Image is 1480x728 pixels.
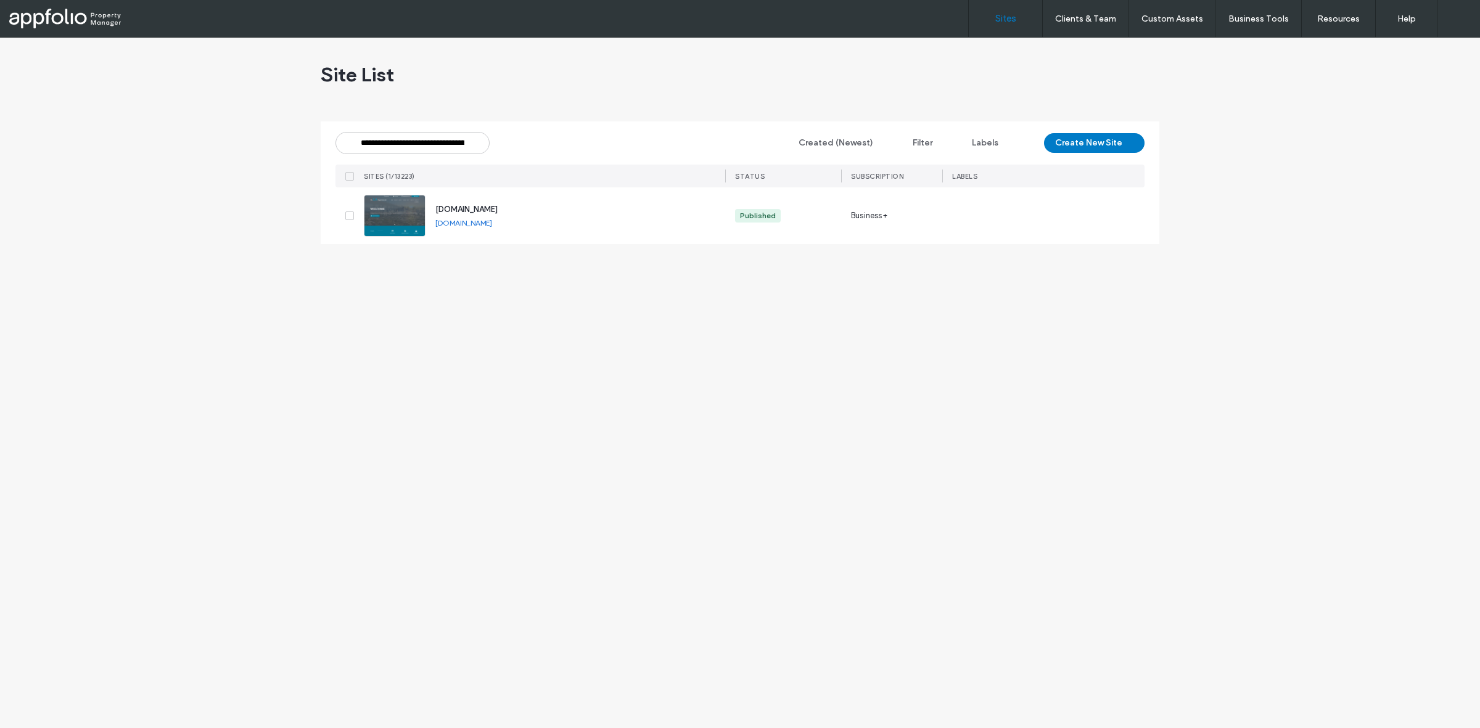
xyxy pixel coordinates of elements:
[1317,14,1360,24] label: Resources
[950,133,1009,153] button: Labels
[889,133,945,153] button: Filter
[1044,133,1145,153] button: Create New Site
[851,172,903,181] span: SUBSCRIPTION
[1397,14,1416,24] label: Help
[1141,14,1203,24] label: Custom Assets
[1228,14,1289,24] label: Business Tools
[435,218,492,227] a: [DOMAIN_NAME]
[1055,14,1116,24] label: Clients & Team
[952,172,977,181] span: LABELS
[776,133,884,153] button: Created (Newest)
[364,172,415,181] span: SITES (1/13223)
[851,210,887,222] span: Business+
[995,13,1016,24] label: Sites
[735,172,765,181] span: STATUS
[321,62,394,87] span: Site List
[740,210,776,221] div: Published
[435,205,498,214] a: [DOMAIN_NAME]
